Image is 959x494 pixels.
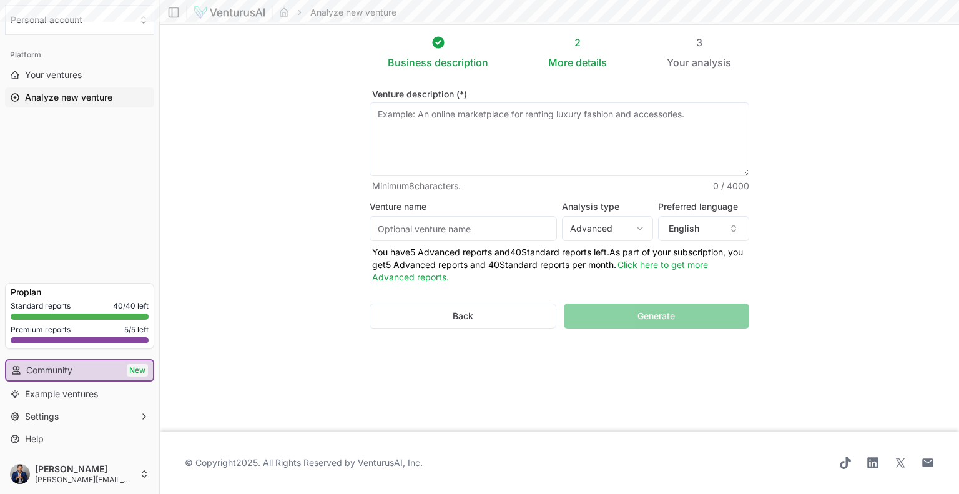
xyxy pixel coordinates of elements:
[358,457,420,468] a: VenturusAI, Inc
[113,301,149,311] span: 40 / 40 left
[5,459,154,489] button: [PERSON_NAME][PERSON_NAME][EMAIL_ADDRESS][PERSON_NAME][DOMAIN_NAME]
[11,301,71,311] span: Standard reports
[25,91,112,104] span: Analyze new venture
[388,55,432,70] span: Business
[370,304,556,329] button: Back
[692,56,731,69] span: analysis
[658,202,749,211] label: Preferred language
[10,464,30,484] img: ACg8ocL3WiEshd9CCjDOGpMVvs9F1-ka5eMiU83UgMKJDBd5Hu873C9X=s96-c
[5,65,154,85] a: Your ventures
[5,429,154,449] a: Help
[435,56,488,69] span: description
[124,325,149,335] span: 5 / 5 left
[576,56,607,69] span: details
[667,35,731,50] div: 3
[370,246,749,284] p: You have 5 Advanced reports and 40 Standard reports left. As part of your subscription, y ou get ...
[5,87,154,107] a: Analyze new venture
[26,364,72,377] span: Community
[5,384,154,404] a: Example ventures
[713,180,749,192] span: 0 / 4000
[562,202,653,211] label: Analysis type
[370,202,557,211] label: Venture name
[372,180,461,192] span: Minimum 8 characters.
[25,69,82,81] span: Your ventures
[667,55,689,70] span: Your
[35,463,134,475] span: [PERSON_NAME]
[25,410,59,423] span: Settings
[5,45,154,65] div: Platform
[25,388,98,400] span: Example ventures
[5,407,154,427] button: Settings
[185,457,423,469] span: © Copyright 2025 . All Rights Reserved by .
[548,35,607,50] div: 2
[127,364,148,377] span: New
[658,216,749,241] button: English
[370,216,557,241] input: Optional venture name
[11,286,149,299] h3: Pro plan
[25,433,44,445] span: Help
[548,55,573,70] span: More
[6,360,153,380] a: CommunityNew
[370,90,749,99] label: Venture description (*)
[35,475,134,485] span: [PERSON_NAME][EMAIL_ADDRESS][PERSON_NAME][DOMAIN_NAME]
[11,325,71,335] span: Premium reports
